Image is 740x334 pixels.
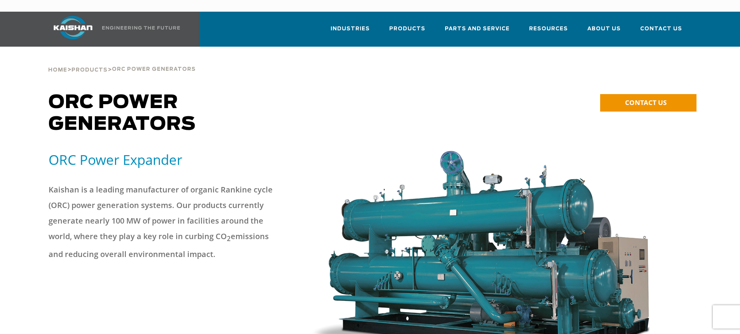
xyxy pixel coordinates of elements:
[587,19,621,45] a: About Us
[48,47,196,76] div: > >
[49,93,196,134] span: ORC Power Generators
[49,151,300,168] h5: ORC Power Expander
[445,19,510,45] a: Parts and Service
[389,24,425,33] span: Products
[48,68,67,73] span: Home
[71,68,108,73] span: Products
[640,24,682,33] span: Contact Us
[529,24,568,33] span: Resources
[227,234,231,243] sub: 2
[331,24,370,33] span: Industries
[600,94,696,112] a: CONTACT US
[71,66,108,73] a: Products
[44,16,102,39] img: kaishan logo
[389,19,425,45] a: Products
[587,24,621,33] span: About Us
[625,98,667,107] span: CONTACT US
[529,19,568,45] a: Resources
[331,19,370,45] a: Industries
[44,12,181,47] a: Kaishan USA
[102,26,180,30] img: Engineering the future
[112,67,196,72] span: ORC Power Generators
[445,24,510,33] span: Parts and Service
[640,19,682,45] a: Contact Us
[49,182,274,262] p: Kaishan is a leading manufacturer of organic Rankine cycle (ORC) power generation systems. Our pr...
[48,66,67,73] a: Home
